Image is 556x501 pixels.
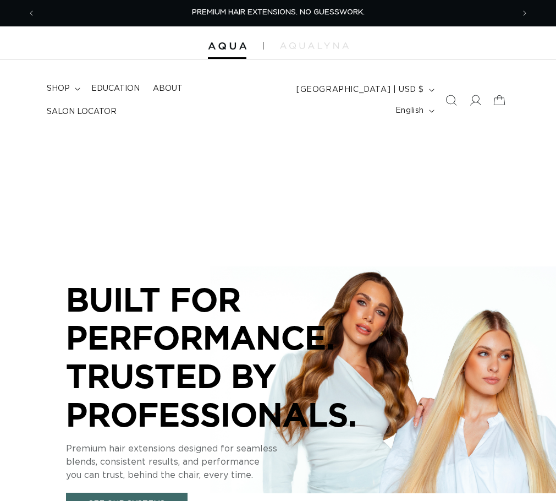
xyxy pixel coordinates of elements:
p: BUILT FOR PERFORMANCE. TRUSTED BY PROFESSIONALS. [66,280,396,433]
button: Previous announcement [19,3,43,24]
a: Education [85,77,146,100]
button: [GEOGRAPHIC_DATA] | USD $ [290,79,439,100]
span: Salon Locator [47,107,117,117]
summary: Search [439,88,463,112]
span: English [395,105,424,117]
span: [GEOGRAPHIC_DATA] | USD $ [296,84,424,96]
a: Salon Locator [40,100,123,123]
summary: shop [40,77,85,100]
a: About [146,77,189,100]
button: Next announcement [513,3,537,24]
span: PREMIUM HAIR EXTENSIONS. NO GUESSWORK. [192,9,365,16]
img: aqualyna.com [280,42,349,49]
button: English [389,100,439,121]
span: Education [91,84,140,94]
p: Premium hair extensions designed for seamless blends, consistent results, and performance you can... [66,442,396,482]
span: shop [47,84,70,94]
span: About [153,84,183,94]
img: Aqua Hair Extensions [208,42,246,50]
